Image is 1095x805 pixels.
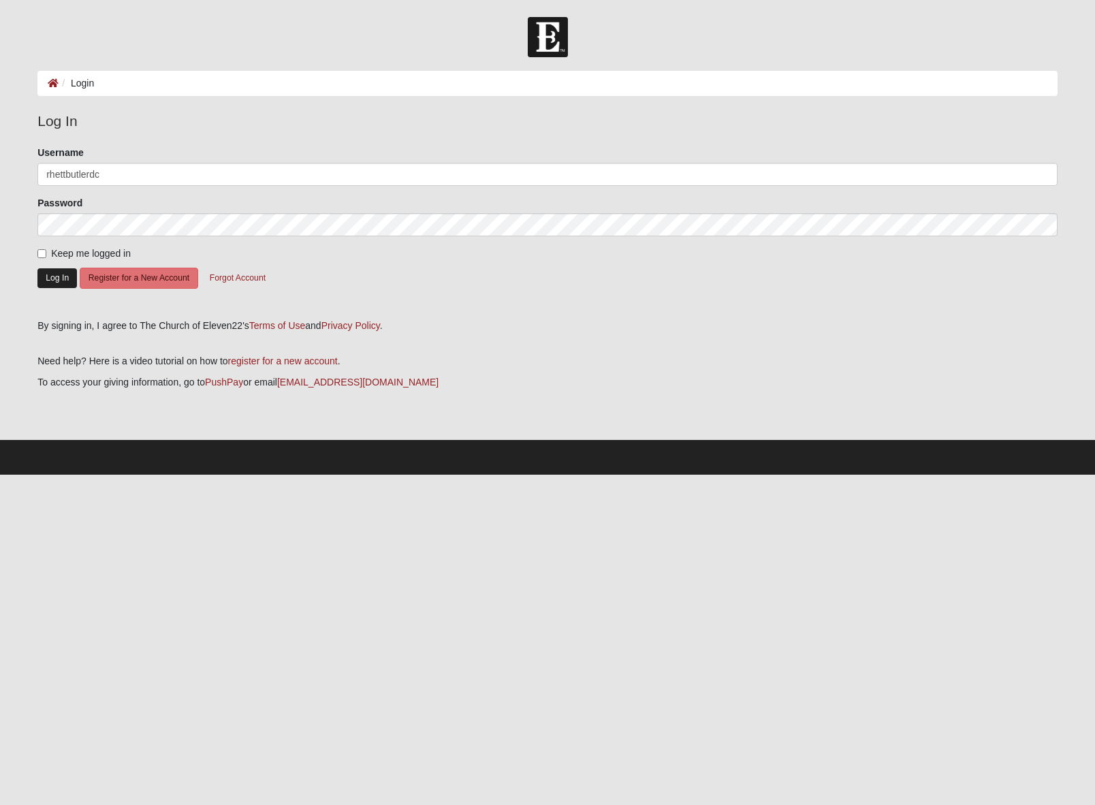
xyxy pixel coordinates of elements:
button: Register for a New Account [80,268,198,289]
li: Login [59,76,94,91]
legend: Log In [37,110,1058,132]
p: Need help? Here is a video tutorial on how to . [37,354,1058,368]
a: Terms of Use [249,320,305,331]
a: register for a new account [228,356,338,366]
span: Keep me logged in [51,248,131,259]
a: PushPay [205,377,243,388]
button: Log In [37,268,77,288]
img: Church of Eleven22 Logo [528,17,568,57]
a: Privacy Policy [321,320,380,331]
a: [EMAIL_ADDRESS][DOMAIN_NAME] [277,377,439,388]
p: To access your giving information, go to or email [37,375,1058,390]
div: By signing in, I agree to The Church of Eleven22's and . [37,319,1058,333]
label: Username [37,146,84,159]
label: Password [37,196,82,210]
input: Keep me logged in [37,249,46,258]
button: Forgot Account [201,268,274,289]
